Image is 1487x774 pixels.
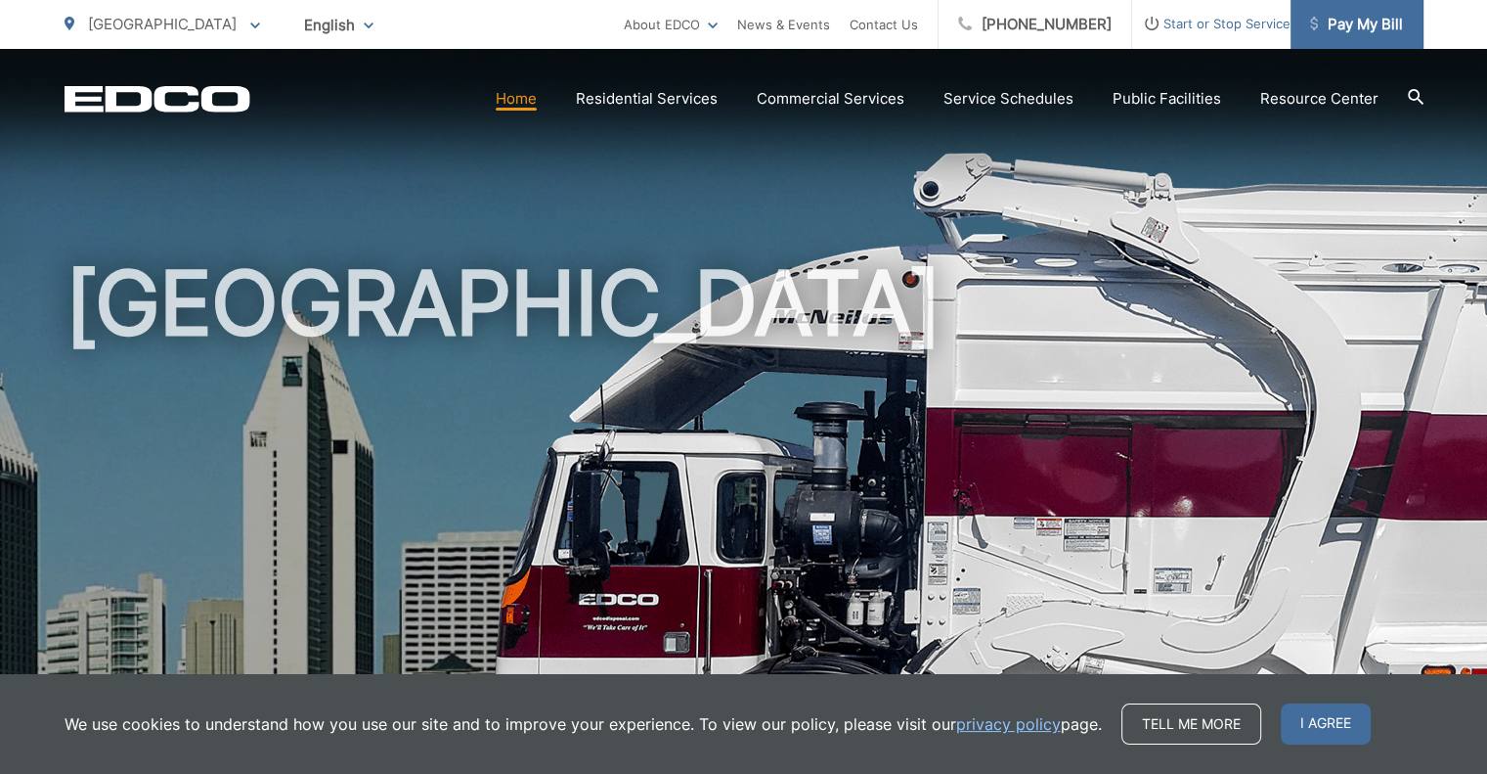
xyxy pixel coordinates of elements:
a: Home [496,87,537,111]
a: Resource Center [1260,87,1378,111]
a: Commercial Services [757,87,904,111]
a: About EDCO [624,13,718,36]
a: Public Facilities [1113,87,1221,111]
a: Tell me more [1121,704,1261,745]
span: English [289,8,388,42]
a: Residential Services [576,87,718,111]
span: Pay My Bill [1310,13,1403,36]
p: We use cookies to understand how you use our site and to improve your experience. To view our pol... [65,712,1102,736]
span: [GEOGRAPHIC_DATA] [88,15,237,33]
span: I agree [1281,704,1371,745]
a: Service Schedules [943,87,1073,111]
a: EDCD logo. Return to the homepage. [65,85,250,113]
a: News & Events [737,13,830,36]
a: privacy policy [956,712,1061,736]
a: Contact Us [850,13,918,36]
